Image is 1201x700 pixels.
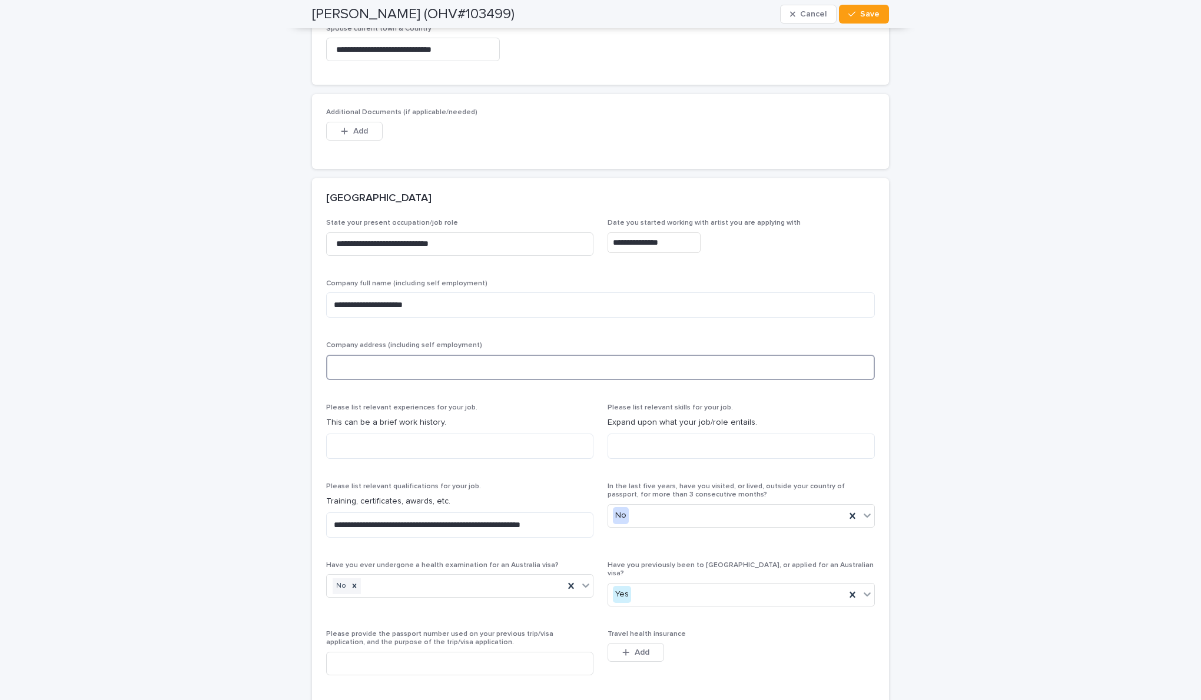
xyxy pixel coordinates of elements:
[326,192,432,205] h2: [GEOGRAPHIC_DATA]
[613,507,629,524] div: No
[326,562,559,569] span: Have you ever undergone a health examination for an Australia visa?
[326,495,593,508] p: Training, certificates, awards, etc.
[326,483,481,490] span: Please list relevant qualifications for your job.
[326,416,593,429] p: This can be a brief work history.
[608,643,664,662] button: Add
[326,280,487,287] span: Company full name (including self employment)
[839,5,889,24] button: Save
[312,6,515,23] h2: [PERSON_NAME] (OHV#103499)
[326,342,482,349] span: Company address (including self employment)
[326,122,383,141] button: Add
[860,10,880,18] span: Save
[326,219,458,226] span: State your present occupation/job role
[608,404,733,411] span: Please list relevant skills for your job.
[780,5,837,24] button: Cancel
[800,10,827,18] span: Cancel
[635,648,649,656] span: Add
[608,416,875,429] p: Expand upon what your job/role entails.
[608,219,801,226] span: Date you started working with artist you are applying with
[326,25,432,32] span: Spouse current town & Country
[613,586,631,603] div: Yes
[326,109,477,116] span: Additional Documents (if applicable/needed)
[353,127,368,135] span: Add
[608,483,845,498] span: In the last five years, have you visited, or lived, outside your country of passport, for more th...
[608,562,874,577] span: Have you previously been to [GEOGRAPHIC_DATA], or applied for an Australian visa?
[326,404,477,411] span: Please list relevant experiences for your job.
[333,578,348,594] div: No
[608,631,686,638] span: Travel health insurance
[326,631,553,646] span: Please provide the passport number used on your previous trip/visa application, and the purpose o...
